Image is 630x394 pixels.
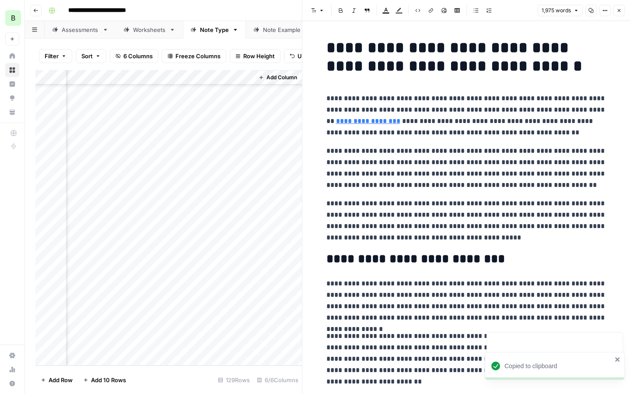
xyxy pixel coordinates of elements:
div: 129 Rows [214,373,253,387]
button: Freeze Columns [162,49,226,63]
button: Help + Support [5,376,19,390]
span: Add Row [49,376,73,384]
button: Undo [284,49,318,63]
a: Insights [5,77,19,91]
span: Row Height [243,52,275,60]
a: Opportunities [5,91,19,105]
span: B [11,13,15,23]
button: Filter [39,49,72,63]
span: 6 Columns [123,52,153,60]
span: Undo [297,52,312,60]
a: Usage [5,362,19,376]
button: close [615,356,621,363]
div: Copied to clipboard [504,362,612,370]
span: Add Column [266,74,297,81]
div: Note Example [263,25,301,34]
a: Browse [5,63,19,77]
div: Worksheets [133,25,166,34]
div: 6/6 Columns [253,373,302,387]
a: Home [5,49,19,63]
button: Row Height [230,49,280,63]
button: Add Column [255,72,301,83]
span: 1,975 words [542,7,571,14]
div: Note Type [200,25,229,34]
span: Sort [81,52,93,60]
button: Add 10 Rows [78,373,131,387]
button: 6 Columns [110,49,158,63]
span: Freeze Columns [175,52,220,60]
span: Add 10 Rows [91,376,126,384]
button: Add Row [35,373,78,387]
a: Worksheets [116,21,183,39]
a: Note Example [246,21,318,39]
a: Settings [5,348,19,362]
button: Workspace: Blueprint [5,7,19,29]
div: Assessments [62,25,99,34]
span: Filter [45,52,59,60]
button: 1,975 words [538,5,583,16]
a: Note Type [183,21,246,39]
button: Sort [76,49,106,63]
a: Your Data [5,105,19,119]
a: Assessments [45,21,116,39]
